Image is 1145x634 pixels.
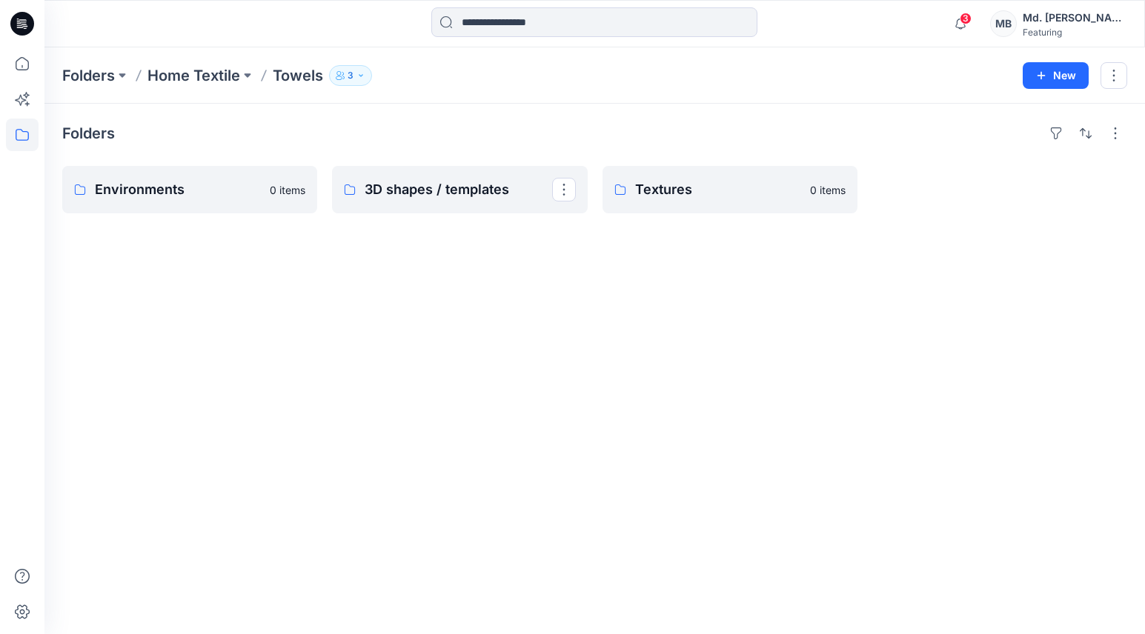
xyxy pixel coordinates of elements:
span: 3 [960,13,972,24]
p: 0 items [270,182,305,198]
p: 3 [348,67,354,84]
h4: Folders [62,124,115,142]
a: Textures0 items [603,166,857,213]
a: 3D shapes / templates [332,166,587,213]
a: Folders [62,65,115,86]
p: 3D shapes / templates [365,179,551,200]
p: Textures [635,179,801,200]
p: 0 items [810,182,846,198]
a: Environments0 items [62,166,317,213]
p: Towels [273,65,323,86]
div: Md. [PERSON_NAME] [1023,9,1126,27]
div: MB [990,10,1017,37]
p: Environments [95,179,261,200]
div: Featuring [1023,27,1126,38]
button: 3 [329,65,372,86]
a: Home Textile [147,65,240,86]
button: New [1023,62,1089,89]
